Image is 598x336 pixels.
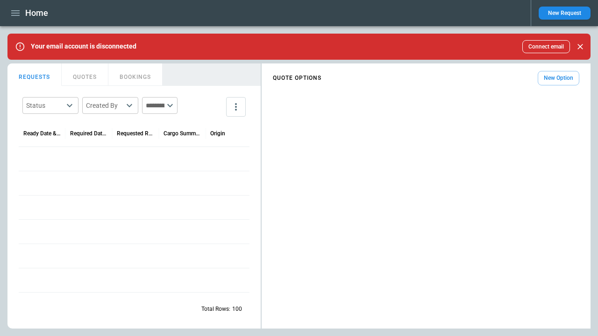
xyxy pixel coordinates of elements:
[210,130,225,137] div: Origin
[25,7,48,19] h1: Home
[232,305,242,313] p: 100
[70,130,107,137] div: Required Date & Time (UTC)
[86,101,123,110] div: Created By
[108,63,163,86] button: BOOKINGS
[522,40,570,53] button: Connect email
[574,36,587,57] div: dismiss
[164,130,201,137] div: Cargo Summary
[226,97,246,117] button: more
[273,76,321,80] h4: QUOTE OPTIONS
[262,67,591,89] div: scrollable content
[31,42,136,50] p: Your email account is disconnected
[201,305,230,313] p: Total Rows:
[117,130,154,137] div: Requested Route
[23,130,61,137] div: Ready Date & Time (UTC)
[62,63,108,86] button: QUOTES
[26,101,64,110] div: Status
[7,63,62,86] button: REQUESTS
[538,71,579,85] button: New Option
[539,7,591,20] button: New Request
[574,40,587,53] button: Close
